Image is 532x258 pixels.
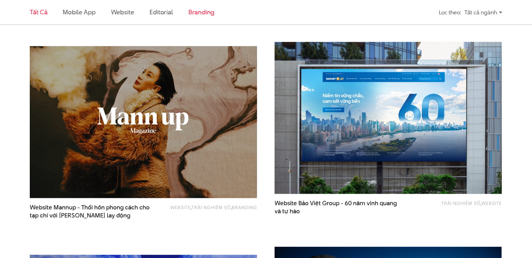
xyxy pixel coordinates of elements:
[482,200,502,206] a: Website
[30,46,257,198] img: website Mann up
[192,204,231,210] a: Trải nghiệm số
[275,199,400,215] span: Website Bảo Việt Group - 60 năm vinh quang
[150,8,173,16] a: Editorial
[275,42,502,194] img: BaoViet 60 năm
[275,199,400,215] a: Website Bảo Việt Group - 60 năm vinh quangvà tự hào
[30,212,130,220] span: tạp chí với [PERSON_NAME] lay động
[439,6,461,19] div: Lọc theo:
[441,200,481,206] a: Trải nghiệm số
[464,6,502,19] div: Tất cả ngành
[188,8,214,16] a: Branding
[275,207,300,215] span: và tự hào
[170,204,191,210] a: Website
[411,199,502,212] div: ,
[30,8,47,16] a: Tất cả
[30,203,155,220] span: Website Mannup - Thổi hồn phong cách cho
[166,203,257,216] div: , ,
[63,8,95,16] a: Mobile app
[111,8,134,16] a: Website
[232,204,257,210] a: Branding
[30,203,155,220] a: Website Mannup - Thổi hồn phong cách chotạp chí với [PERSON_NAME] lay động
